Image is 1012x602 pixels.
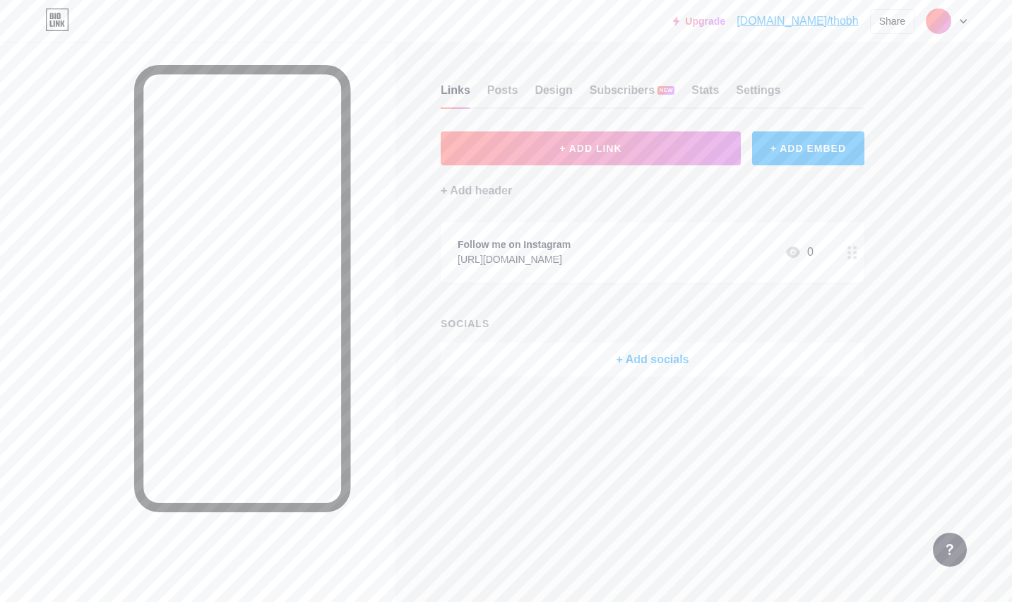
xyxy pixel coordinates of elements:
[925,8,952,35] img: thobh
[660,86,673,95] span: NEW
[785,244,814,261] div: 0
[535,82,572,107] div: Design
[673,16,725,27] a: Upgrade
[441,82,470,107] div: Links
[458,252,571,267] div: [URL][DOMAIN_NAME]
[458,237,571,252] div: Follow me on Instagram
[691,82,719,107] div: Stats
[441,317,864,331] div: SOCIALS
[559,143,621,155] span: + ADD LINK
[736,82,780,107] div: Settings
[487,82,518,107] div: Posts
[737,13,859,30] a: [DOMAIN_NAME]/thobh
[441,343,864,377] div: + Add socials
[590,82,674,107] div: Subscribers
[752,131,864,165] div: + ADD EMBED
[879,14,905,29] div: Share
[441,182,512,199] div: + Add header
[441,131,741,165] button: + ADD LINK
